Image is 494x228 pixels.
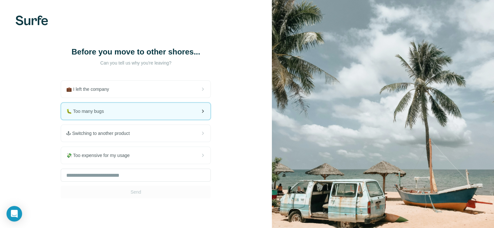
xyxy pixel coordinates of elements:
[6,206,22,222] div: Open Intercom Messenger
[71,47,201,57] h1: Before you move to other shores...
[66,152,135,159] span: 💸 Too expensive for my usage
[66,130,135,137] span: 🕹 Switching to another product
[66,108,109,114] span: 🐛 Too many bugs
[66,86,114,92] span: 💼 I left the company
[71,60,201,66] p: Can you tell us why you're leaving?
[16,16,48,25] img: Surfe's logo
